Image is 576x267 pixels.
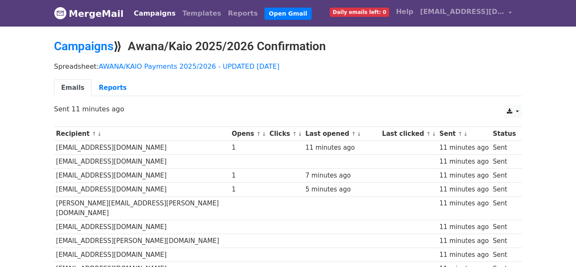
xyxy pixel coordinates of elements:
[54,234,230,248] td: [EMAIL_ADDRESS][PERSON_NAME][DOMAIN_NAME]
[439,199,489,208] div: 11 minutes ago
[231,171,265,181] div: 1
[439,236,489,246] div: 11 minutes ago
[97,131,102,137] a: ↓
[439,157,489,167] div: 11 minutes ago
[330,8,389,17] span: Daily emails left: 0
[54,248,230,262] td: [EMAIL_ADDRESS][DOMAIN_NAME]
[130,5,179,22] a: Campaigns
[463,131,468,137] a: ↓
[292,131,297,137] a: ↑
[54,197,230,220] td: [PERSON_NAME][EMAIL_ADDRESS][PERSON_NAME][DOMAIN_NAME]
[439,222,489,232] div: 11 minutes ago
[393,3,417,20] a: Help
[54,169,230,183] td: [EMAIL_ADDRESS][DOMAIN_NAME]
[491,155,518,169] td: Sent
[267,127,303,141] th: Clicks
[417,3,515,23] a: [EMAIL_ADDRESS][DOMAIN_NAME]
[534,227,576,267] iframe: Chat Widget
[54,105,522,113] p: Sent 11 minutes ago
[326,3,393,20] a: Daily emails left: 0
[54,5,124,22] a: MergeMail
[264,8,311,20] a: Open Gmail
[305,185,378,194] div: 5 minutes ago
[439,143,489,153] div: 11 minutes ago
[54,39,113,53] a: Campaigns
[491,197,518,220] td: Sent
[491,220,518,234] td: Sent
[231,143,265,153] div: 1
[437,127,491,141] th: Sent
[351,131,356,137] a: ↑
[380,127,437,141] th: Last clicked
[305,171,378,181] div: 7 minutes ago
[54,183,230,197] td: [EMAIL_ADDRESS][DOMAIN_NAME]
[99,62,280,70] a: AWANA/KAIO Payments 2025/2026 - UPDATED [DATE]
[304,127,380,141] th: Last opened
[92,79,134,97] a: Reports
[256,131,261,137] a: ↑
[432,131,436,137] a: ↓
[54,79,92,97] a: Emails
[305,143,378,153] div: 11 minutes ago
[439,171,489,181] div: 11 minutes ago
[54,7,67,19] img: MergeMail logo
[491,169,518,183] td: Sent
[420,7,504,17] span: [EMAIL_ADDRESS][DOMAIN_NAME]
[92,131,97,137] a: ↑
[54,155,230,169] td: [EMAIL_ADDRESS][DOMAIN_NAME]
[298,131,302,137] a: ↓
[225,5,261,22] a: Reports
[179,5,224,22] a: Templates
[491,141,518,155] td: Sent
[54,141,230,155] td: [EMAIL_ADDRESS][DOMAIN_NAME]
[458,131,463,137] a: ↑
[54,62,522,71] p: Spreadsheet:
[426,131,431,137] a: ↑
[491,234,518,248] td: Sent
[491,248,518,262] td: Sent
[357,131,361,137] a: ↓
[54,127,230,141] th: Recipient
[491,127,518,141] th: Status
[54,39,522,54] h2: ⟫ Awana/Kaio 2025/2026 Confirmation
[230,127,268,141] th: Opens
[54,220,230,234] td: [EMAIL_ADDRESS][DOMAIN_NAME]
[439,250,489,260] div: 11 minutes ago
[262,131,266,137] a: ↓
[439,185,489,194] div: 11 minutes ago
[231,185,265,194] div: 1
[491,183,518,197] td: Sent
